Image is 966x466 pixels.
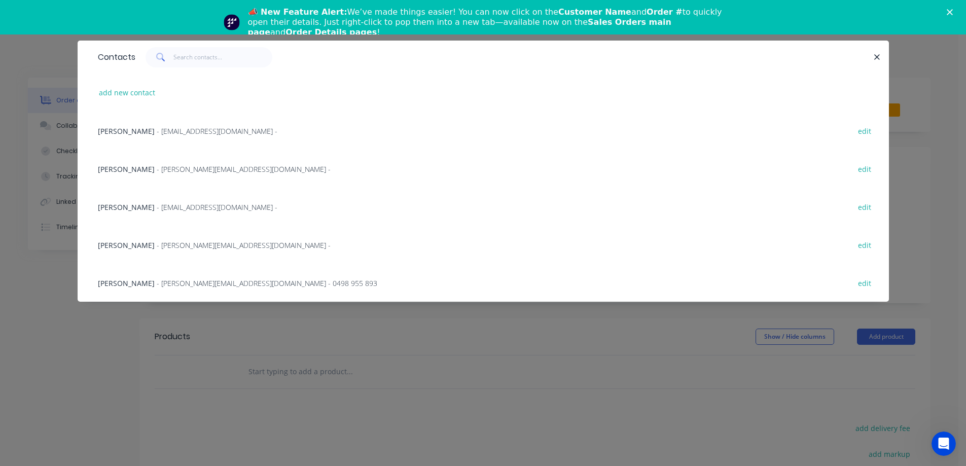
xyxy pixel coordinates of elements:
b: 📣 New Feature Alert: [248,7,347,17]
img: Profile image for Team [224,14,240,30]
span: [PERSON_NAME] [98,126,155,136]
button: add new contact [94,86,161,99]
button: edit [853,276,877,290]
span: [PERSON_NAME] [98,278,155,288]
span: - [EMAIL_ADDRESS][DOMAIN_NAME] - [157,202,277,212]
div: We’ve made things easier! You can now click on the and to quickly open their details. Just right-... [248,7,727,38]
b: Customer Name [558,7,631,17]
div: Close [947,9,957,15]
span: [PERSON_NAME] [98,240,155,250]
iframe: Intercom live chat [932,432,956,456]
button: edit [853,124,877,137]
b: Sales Orders main page [248,17,671,37]
div: Contacts [93,41,135,74]
button: edit [853,200,877,213]
input: Search contacts... [173,47,272,67]
span: [PERSON_NAME] [98,202,155,212]
b: Order # [647,7,683,17]
b: Order Details pages [285,27,377,37]
span: - [PERSON_NAME][EMAIL_ADDRESS][DOMAIN_NAME] - 0498 955 893 [157,278,377,288]
button: edit [853,238,877,252]
button: edit [853,162,877,175]
span: - [PERSON_NAME][EMAIL_ADDRESS][DOMAIN_NAME] - [157,164,331,174]
span: [PERSON_NAME] [98,164,155,174]
span: - [EMAIL_ADDRESS][DOMAIN_NAME] - [157,126,277,136]
span: - [PERSON_NAME][EMAIL_ADDRESS][DOMAIN_NAME] - [157,240,331,250]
